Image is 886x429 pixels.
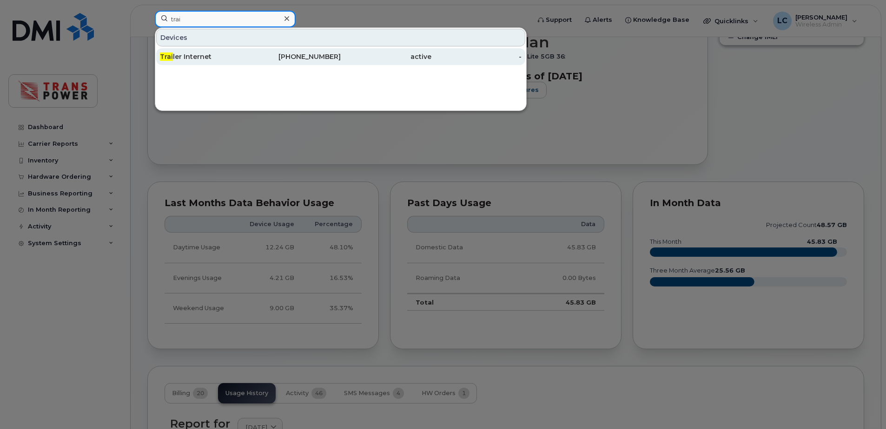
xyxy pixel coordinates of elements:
span: Trai [160,52,173,61]
a: Trailer Internet[PHONE_NUMBER]active- [156,48,525,65]
div: ler Internet [160,52,251,61]
div: - [431,52,522,61]
div: Devices [156,29,525,46]
input: Find something... [155,11,296,27]
div: active [341,52,431,61]
div: [PHONE_NUMBER] [251,52,341,61]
